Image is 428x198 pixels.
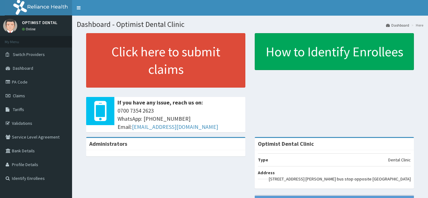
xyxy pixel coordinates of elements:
b: Administrators [89,140,127,147]
strong: Optimist Dental Clinic [258,140,314,147]
b: Type [258,157,268,163]
a: How to Identify Enrollees [255,33,414,70]
a: Dashboard [386,23,409,28]
span: 0700 7354 2623 WhatsApp: [PHONE_NUMBER] Email: [117,107,242,131]
p: OPTIMIST DENTAL [22,20,57,25]
img: User Image [3,19,17,33]
p: Dental Clinic [388,157,411,163]
span: Tariffs [13,107,24,112]
li: Here [410,23,423,28]
a: [EMAIL_ADDRESS][DOMAIN_NAME] [132,123,218,130]
b: Address [258,170,275,175]
p: [STREET_ADDRESS] [PERSON_NAME] bus stop opposite [GEOGRAPHIC_DATA] [269,176,411,182]
a: Online [22,27,37,31]
h1: Dashboard - Optimist Dental Clinic [77,20,423,28]
span: Switch Providers [13,52,45,57]
span: Dashboard [13,65,33,71]
a: Click here to submit claims [86,33,245,88]
span: Claims [13,93,25,99]
b: If you have any issue, reach us on: [117,99,203,106]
